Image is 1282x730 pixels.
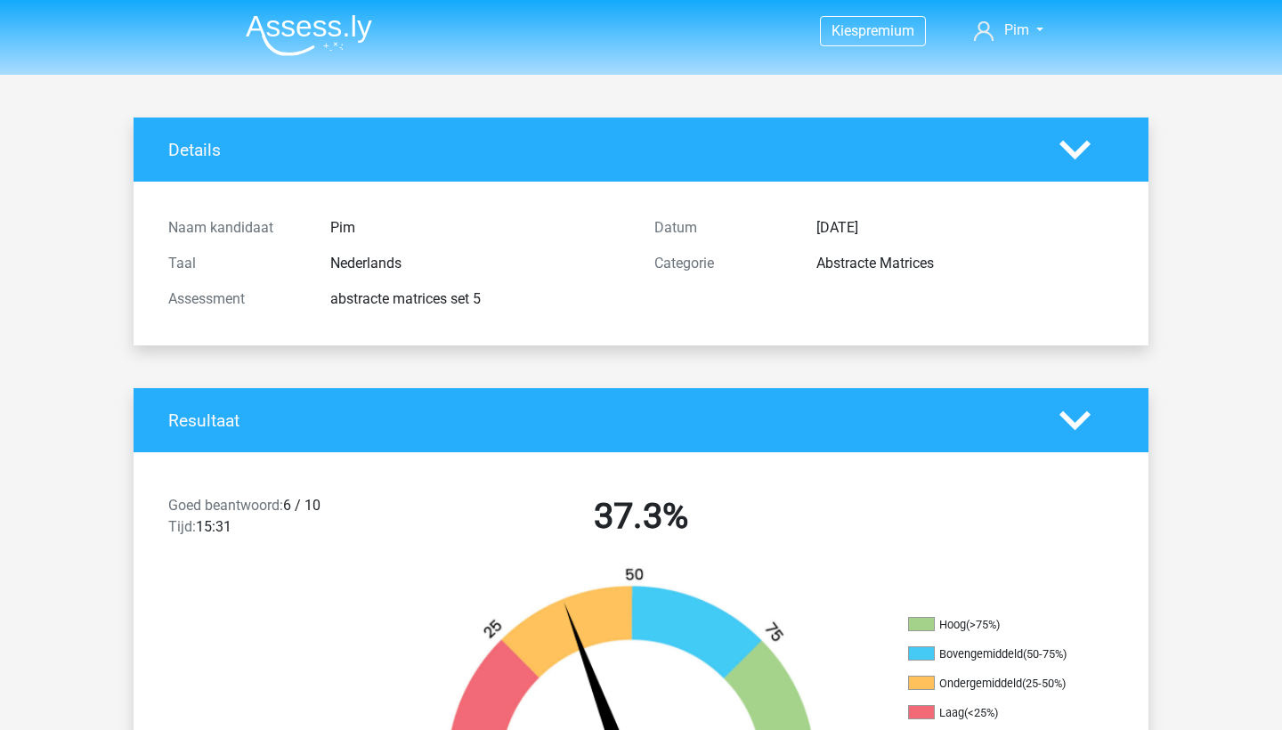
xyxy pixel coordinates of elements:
span: Pim [1004,21,1029,38]
li: Bovengemiddeld [908,646,1086,662]
h4: Details [168,140,1033,160]
div: Pim [317,217,641,239]
div: (25-50%) [1022,677,1066,690]
div: 6 / 10 15:31 [155,495,398,545]
li: Ondergemiddeld [908,676,1086,692]
div: Datum [641,217,803,239]
h2: 37.3% [411,495,871,538]
span: premium [858,22,914,39]
div: Categorie [641,253,803,274]
a: Kiespremium [821,19,925,43]
h4: Resultaat [168,410,1033,431]
div: Assessment [155,288,317,310]
div: [DATE] [803,217,1127,239]
div: (<25%) [964,706,998,719]
span: Kies [832,22,858,39]
li: Laag [908,705,1086,721]
div: (50-75%) [1023,647,1067,661]
img: Assessly [246,14,372,56]
div: Nederlands [317,253,641,274]
div: (>75%) [966,618,1000,631]
a: Pim [967,20,1051,41]
div: Taal [155,253,317,274]
div: Naam kandidaat [155,217,317,239]
div: Abstracte Matrices [803,253,1127,274]
span: Tijd: [168,518,196,535]
span: Goed beantwoord: [168,497,283,514]
div: abstracte matrices set 5 [317,288,641,310]
li: Hoog [908,617,1086,633]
